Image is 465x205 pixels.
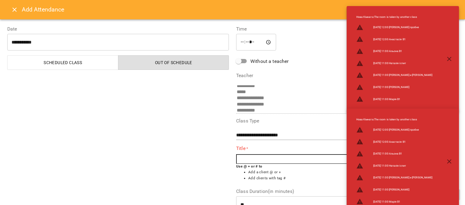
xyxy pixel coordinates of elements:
[250,58,289,65] span: Without a teacher
[351,21,437,34] li: [DATE] 12:00 [PERSON_NAME] пробне
[236,164,262,168] b: Use @ + or # to
[22,5,458,14] h6: Add Attendance
[351,13,437,21] li: Нова Кімната : The room is taken by another class
[236,119,458,123] label: Class Type
[236,189,458,194] label: Class Duration(in minutes)
[122,59,226,66] span: Out of Schedule
[248,175,458,181] li: Add clients with tag #
[351,81,437,93] li: [DATE] 11:00 [PERSON_NAME]
[351,115,437,124] li: Нова Кімната : The room is taken by another class
[248,169,458,175] li: Add a client @ or +
[118,55,229,70] button: Out of Schedule
[351,33,437,45] li: [DATE] 12:00 Анастасія В1
[7,2,22,17] button: Close
[351,124,437,136] li: [DATE] 12:00 [PERSON_NAME] пробне
[351,184,437,196] li: [DATE] 11:00 [PERSON_NAME]
[351,93,437,105] li: [DATE] 11:00 Марія В1
[11,59,115,66] span: Scheduled class
[236,27,458,31] label: Time
[351,57,437,70] li: [DATE] 11:00 Наталія іспит
[7,55,118,70] button: Scheduled class
[351,148,437,160] li: [DATE] 11:00 Альона В1
[351,69,437,81] li: [DATE] 11:00 [PERSON_NAME] и [PERSON_NAME]
[236,73,458,78] label: Teacher
[7,27,229,31] label: Date
[351,136,437,148] li: [DATE] 12:00 Анастасія В1
[351,172,437,184] li: [DATE] 11:00 [PERSON_NAME] и [PERSON_NAME]
[236,145,458,152] label: Title
[351,45,437,57] li: [DATE] 11:00 Альона В1
[351,160,437,172] li: [DATE] 11:00 Наталія іспит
